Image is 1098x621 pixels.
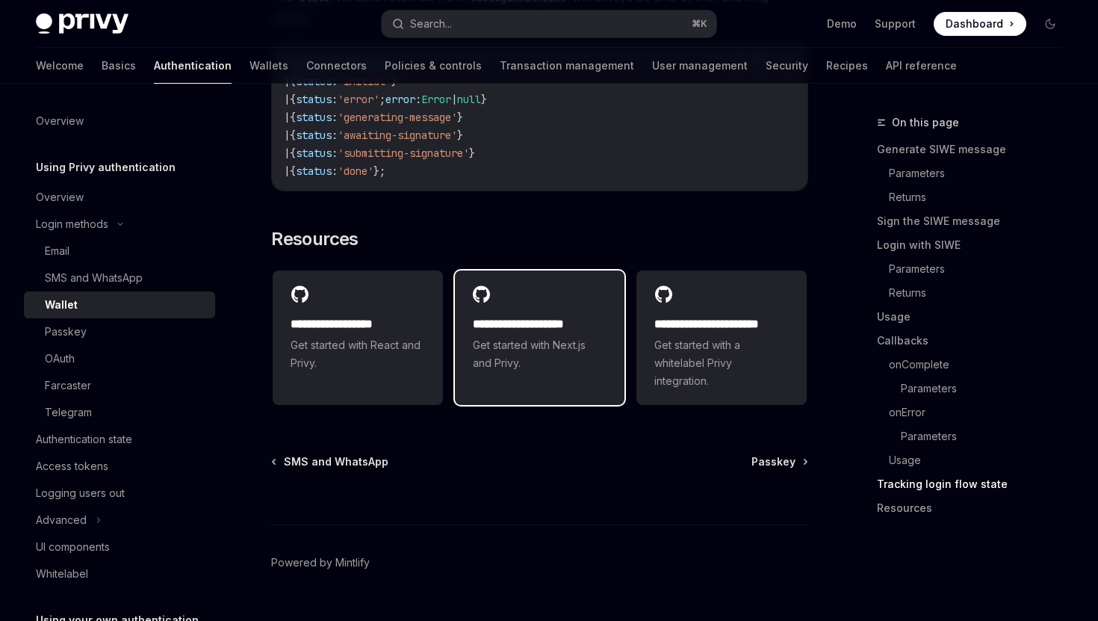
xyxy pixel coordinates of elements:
a: Returns [889,281,1074,305]
span: status [296,111,332,124]
a: Parameters [889,161,1074,185]
a: Usage [877,305,1074,329]
span: { [290,129,296,142]
button: Toggle dark mode [1038,12,1062,36]
div: Access tokens [36,457,108,475]
div: Search... [410,15,452,33]
a: Tracking login flow state [877,472,1074,496]
a: Whitelabel [24,560,215,587]
a: Returns [889,185,1074,209]
a: Connectors [306,48,367,84]
a: Wallets [249,48,288,84]
div: Farcaster [45,377,91,395]
span: { [290,164,296,178]
span: } [481,93,487,106]
span: Get started with React and Privy. [291,336,425,372]
span: Get started with a whitelabel Privy integration. [654,336,789,390]
a: Parameters [901,377,1074,401]
span: Passkey [751,454,795,469]
a: SMS and WhatsApp [24,265,215,291]
div: Login methods [36,215,108,233]
a: OAuth [24,345,215,372]
span: Error [421,93,451,106]
span: { [290,146,296,160]
a: Wallet [24,291,215,318]
span: status [296,129,332,142]
span: ; [379,93,385,106]
span: : [332,93,338,106]
a: Telegram [24,399,215,426]
div: Passkey [45,323,87,341]
a: Welcome [36,48,84,84]
a: Email [24,238,215,265]
span: 'generating-message' [338,111,457,124]
span: status [296,164,332,178]
span: | [284,111,290,124]
span: : [415,93,421,106]
a: Sign the SIWE message [877,209,1074,233]
span: 'error' [338,93,379,106]
a: Basics [102,48,136,84]
span: { [290,111,296,124]
span: : [332,111,338,124]
a: Security [766,48,808,84]
a: Powered by Mintlify [271,555,370,570]
div: Advanced [36,511,87,529]
span: : [332,164,338,178]
a: Access tokens [24,453,215,480]
span: 'submitting-signature' [338,146,469,160]
span: error [385,93,415,106]
div: Telegram [45,404,92,421]
span: { [290,93,296,106]
span: | [284,129,290,142]
span: Get started with Next.js and Privy. [473,336,607,372]
span: 'done' [338,164,373,178]
a: Usage [889,448,1074,472]
span: | [284,93,290,106]
a: Recipes [826,48,868,84]
a: Parameters [889,257,1074,281]
a: SMS and WhatsApp [273,454,388,469]
span: } [469,146,475,160]
a: UI components [24,534,215,560]
h5: Using Privy authentication [36,158,176,176]
a: Logging users out [24,480,215,507]
a: Policies & controls [385,48,482,84]
span: : [332,129,338,142]
span: | [284,146,290,160]
div: Whitelabel [36,565,88,583]
span: } [457,129,463,142]
div: OAuth [45,350,75,368]
img: dark logo [36,13,128,34]
div: Authentication state [36,430,132,448]
div: Logging users out [36,484,125,502]
a: Resources [877,496,1074,520]
a: Transaction management [500,48,634,84]
a: Authentication [154,48,232,84]
a: Passkey [24,318,215,345]
a: Login with SIWE [877,233,1074,257]
span: ⌘ K [692,18,707,30]
span: | [284,164,290,178]
div: Overview [36,188,84,206]
span: } [457,111,463,124]
span: Resources [271,227,359,251]
a: Parameters [901,424,1074,448]
span: }; [373,164,385,178]
span: On this page [892,114,959,132]
span: Dashboard [946,16,1003,31]
a: Dashboard [934,12,1026,36]
div: Wallet [45,296,78,314]
span: null [457,93,481,106]
button: Search...⌘K [382,10,716,37]
a: onError [889,401,1074,424]
a: Overview [24,184,215,211]
a: Passkey [751,454,807,469]
a: Farcaster [24,372,215,399]
span: SMS and WhatsApp [284,454,388,469]
div: UI components [36,538,110,556]
span: status [296,146,332,160]
span: 'awaiting-signature' [338,129,457,142]
a: Demo [827,16,857,31]
div: SMS and WhatsApp [45,269,143,287]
